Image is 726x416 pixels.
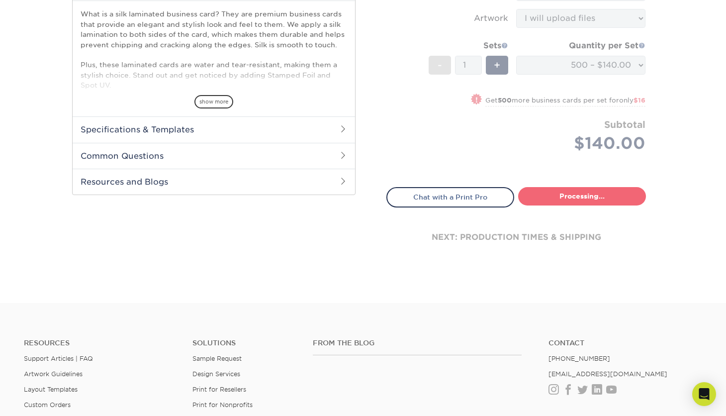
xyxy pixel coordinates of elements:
[518,187,646,205] a: Processing...
[548,355,610,362] a: [PHONE_NUMBER]
[386,187,514,207] a: Chat with a Print Pro
[73,143,355,169] h2: Common Questions
[692,382,716,406] div: Open Intercom Messenger
[386,208,646,267] div: next: production times & shipping
[192,339,298,347] h4: Solutions
[73,116,355,142] h2: Specifications & Templates
[24,339,178,347] h4: Resources
[24,370,83,378] a: Artwork Guidelines
[192,355,242,362] a: Sample Request
[81,9,347,171] p: What is a silk laminated business card? They are premium business cards that provide an elegant a...
[313,339,522,347] h4: From the Blog
[548,370,667,378] a: [EMAIL_ADDRESS][DOMAIN_NAME]
[24,355,93,362] a: Support Articles | FAQ
[73,169,355,195] h2: Resources and Blogs
[192,370,240,378] a: Design Services
[548,339,702,347] a: Contact
[192,401,253,409] a: Print for Nonprofits
[192,386,246,393] a: Print for Resellers
[194,95,233,108] span: show more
